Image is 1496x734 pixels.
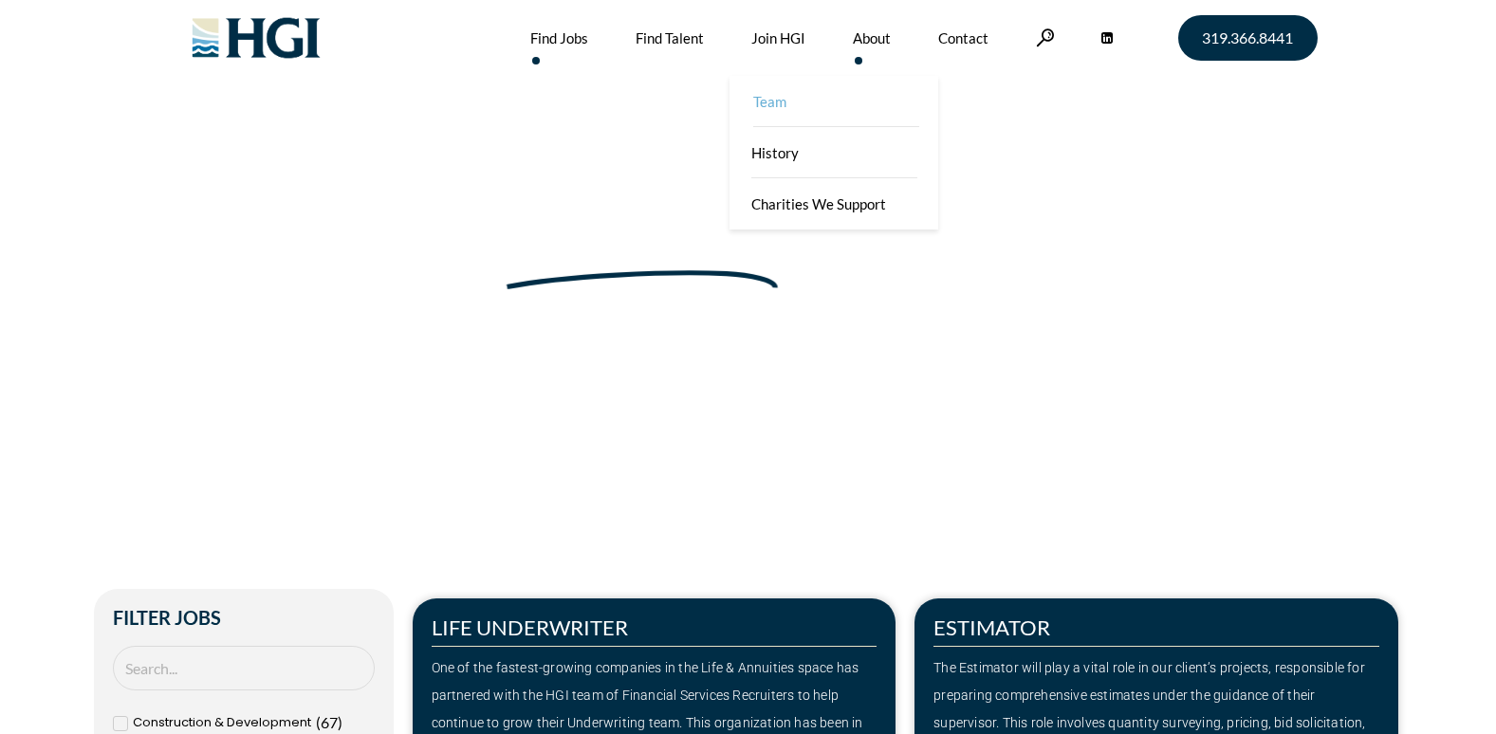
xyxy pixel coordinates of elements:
[432,615,628,640] a: LIFE UNDERWRITER
[933,615,1050,640] a: ESTIMATOR
[321,713,338,731] span: 67
[503,217,782,280] span: Next Move
[217,304,257,323] a: Home
[1202,30,1293,46] span: 319.366.8441
[1178,15,1318,61] a: 319.366.8441
[113,608,375,627] h2: Filter Jobs
[730,178,938,229] a: Charities We Support
[338,713,342,731] span: )
[1036,28,1055,46] a: Search
[731,76,940,127] a: Team
[217,304,294,323] span: »
[217,214,491,283] span: Make Your
[264,304,294,323] span: Jobs
[316,713,321,731] span: (
[730,127,938,178] a: History
[113,646,375,690] input: Search Job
